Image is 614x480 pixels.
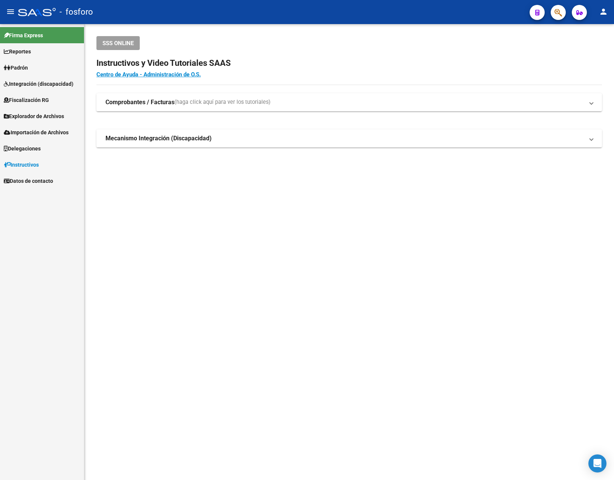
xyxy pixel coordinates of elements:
span: Padrón [4,64,28,72]
span: Firma Express [4,31,43,39]
div: Open Intercom Messenger [588,454,606,472]
span: Datos de contacto [4,177,53,185]
mat-icon: person [599,7,608,16]
mat-expansion-panel-header: Comprobantes / Facturas(haga click aquí para ver los tutoriales) [96,93,602,111]
button: SSS ONLINE [96,36,140,50]
span: Importación de Archivos [4,128,69,137]
strong: Mecanismo Integración (Discapacidad) [105,134,212,143]
strong: Comprobantes / Facturas [105,98,174,106]
span: Fiscalización RG [4,96,49,104]
span: Delegaciones [4,144,41,153]
span: Reportes [4,47,31,56]
span: SSS ONLINE [102,40,134,47]
span: Integración (discapacidad) [4,80,73,88]
span: Instructivos [4,161,39,169]
span: (haga click aquí para ver los tutoriales) [174,98,270,106]
a: Centro de Ayuda - Administración de O.S. [96,71,201,78]
span: - fosforo [60,4,93,20]
mat-expansion-panel-header: Mecanismo Integración (Discapacidad) [96,129,602,147]
span: Explorador de Archivos [4,112,64,120]
mat-icon: menu [6,7,15,16]
h2: Instructivos y Video Tutoriales SAAS [96,56,602,70]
